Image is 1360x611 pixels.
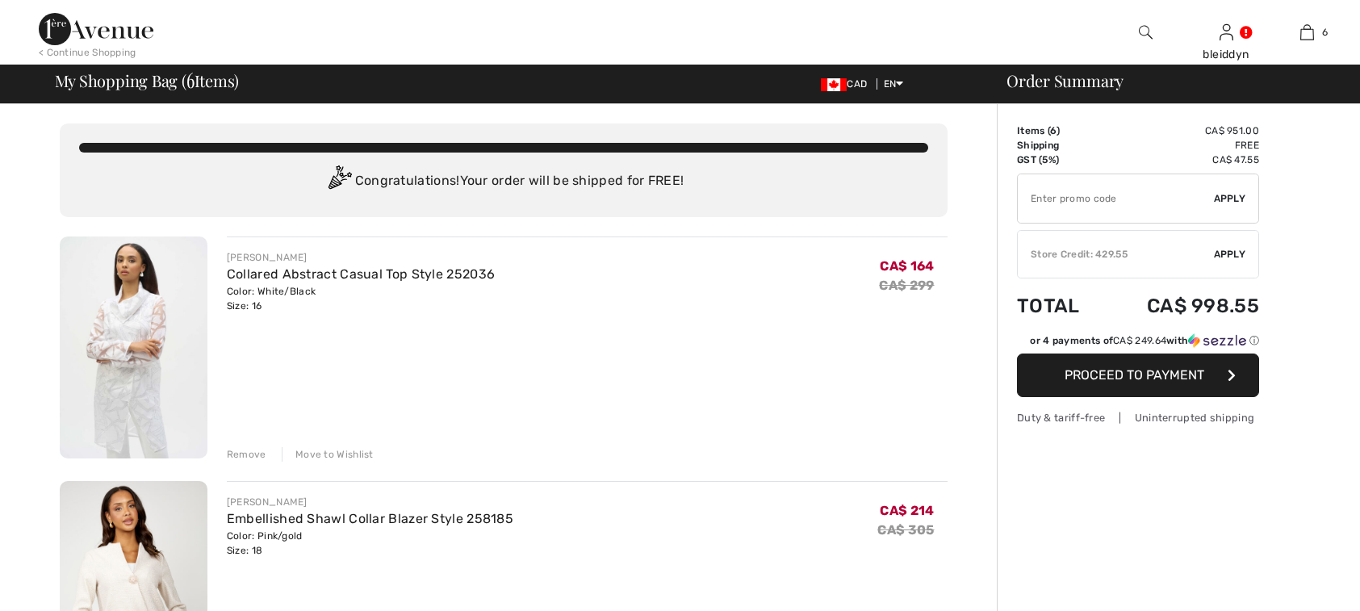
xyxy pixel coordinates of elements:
img: Sezzle [1188,333,1246,348]
span: Proceed to Payment [1065,367,1204,383]
span: 6 [1050,125,1057,136]
button: Proceed to Payment [1017,354,1259,397]
div: Color: White/Black Size: 16 [227,284,495,313]
span: CA$ 164 [880,258,934,274]
img: search the website [1139,23,1153,42]
a: Collared Abstract Casual Top Style 252036 [227,266,495,282]
img: My Bag [1300,23,1314,42]
div: Move to Wishlist [282,447,374,462]
div: Color: Pink/gold Size: 18 [227,529,513,558]
div: Duty & tariff-free | Uninterrupted shipping [1017,410,1259,425]
img: My Info [1220,23,1233,42]
td: Total [1017,278,1103,333]
span: Apply [1214,247,1246,262]
td: GST (5%) [1017,153,1103,167]
div: Congratulations! Your order will be shipped for FREE! [79,165,928,198]
div: or 4 payments of with [1030,333,1259,348]
td: CA$ 47.55 [1103,153,1259,167]
div: Store Credit: 429.55 [1018,247,1214,262]
img: 1ère Avenue [39,13,153,45]
td: Shipping [1017,138,1103,153]
div: Order Summary [987,73,1350,89]
span: CAD [821,78,873,90]
a: Sign In [1220,24,1233,40]
input: Promo code [1018,174,1214,223]
span: EN [884,78,904,90]
a: 6 [1267,23,1346,42]
span: Apply [1214,191,1246,206]
div: Remove [227,447,266,462]
s: CA$ 305 [877,522,934,538]
td: Items ( ) [1017,123,1103,138]
img: Collared Abstract Casual Top Style 252036 [60,236,207,458]
div: [PERSON_NAME] [227,495,513,509]
td: Free [1103,138,1259,153]
img: Congratulation2.svg [323,165,355,198]
div: < Continue Shopping [39,45,136,60]
span: CA$ 249.64 [1113,335,1166,346]
div: or 4 payments ofCA$ 249.64withSezzle Click to learn more about Sezzle [1017,333,1259,354]
span: 6 [186,69,195,90]
img: Canadian Dollar [821,78,847,91]
span: CA$ 214 [880,503,934,518]
td: CA$ 951.00 [1103,123,1259,138]
td: CA$ 998.55 [1103,278,1259,333]
div: [PERSON_NAME] [227,250,495,265]
div: bleiddyn [1186,46,1266,63]
span: My Shopping Bag ( Items) [55,73,240,89]
a: Embellished Shawl Collar Blazer Style 258185 [227,511,513,526]
span: 6 [1322,25,1328,40]
s: CA$ 299 [879,278,934,293]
